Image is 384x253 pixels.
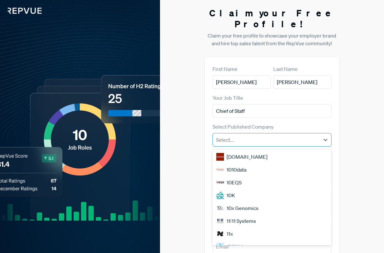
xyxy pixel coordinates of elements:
div: [DOMAIN_NAME] [212,150,332,163]
div: 1010data [212,163,332,176]
img: 10K [216,191,224,199]
img: 120Water [216,243,224,250]
img: 11:11 Systems [216,217,224,225]
div: 10K [212,189,332,202]
div: 11x [212,227,332,240]
input: First Name [212,75,271,89]
input: Title [212,104,332,118]
h3: Claim your Free Profile! [205,8,339,29]
img: 1000Bulbs.com [216,153,224,161]
img: 10x Genomics [216,204,224,212]
img: 1010data [216,166,224,173]
p: Claim your free profile to showcase your employer brand and hire top sales talent from the RepVue... [205,32,339,47]
input: Last Name [273,75,332,89]
img: 11x [216,230,224,238]
label: Select Published Company [212,123,274,131]
label: First Name [212,65,237,73]
div: 10x Genomics [212,202,332,215]
label: Last Name [273,65,298,73]
img: 10EQS [216,179,224,186]
label: Your Job Title [212,94,243,102]
div: 120Water [212,240,332,253]
div: 10EQS [212,176,332,189]
div: 11:11 Systems [212,215,332,227]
